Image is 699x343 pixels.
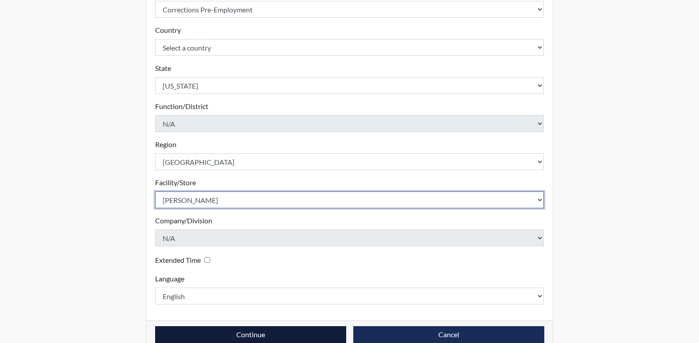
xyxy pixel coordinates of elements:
label: Extended Time [155,255,201,265]
label: Region [155,139,176,150]
label: Country [155,25,181,35]
button: Continue [155,326,346,343]
button: Cancel [353,326,544,343]
label: Function/District [155,101,208,112]
label: Facility/Store [155,177,196,188]
label: Company/Division [155,215,212,226]
label: Language [155,273,184,284]
div: Checking this box will provide the interviewee with an accomodation of extra time to answer each ... [155,253,214,266]
label: State [155,63,171,74]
